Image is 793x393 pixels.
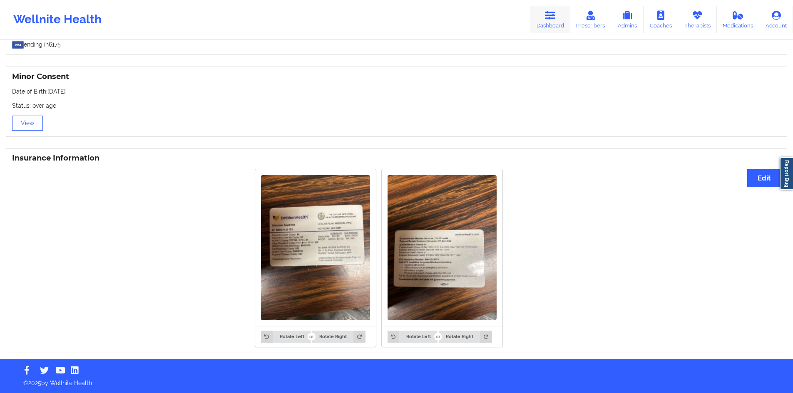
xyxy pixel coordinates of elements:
a: Dashboard [530,6,570,33]
a: Medications [717,6,760,33]
h3: Insurance Information [12,153,781,163]
button: Edit [747,169,781,187]
button: View [12,116,43,131]
a: Coaches [644,6,678,33]
a: Admins [611,6,644,33]
button: Rotate Right [439,331,492,342]
a: Account [759,6,793,33]
p: © 2025 by Wellnite Health [17,373,776,387]
button: Rotate Right [312,331,365,342]
button: Rotate Left [261,331,311,342]
img: Giacomo Superbia [388,175,497,320]
a: Prescribers [570,6,612,33]
p: ending in 6175 [12,37,781,49]
img: Giacomo Superbia [261,175,370,320]
h3: Minor Consent [12,72,781,82]
button: Rotate Left [388,331,438,342]
a: Therapists [678,6,717,33]
p: Status: over age [12,101,781,110]
p: Date of Birth: [DATE] [12,87,781,96]
a: Report Bug [780,157,793,190]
